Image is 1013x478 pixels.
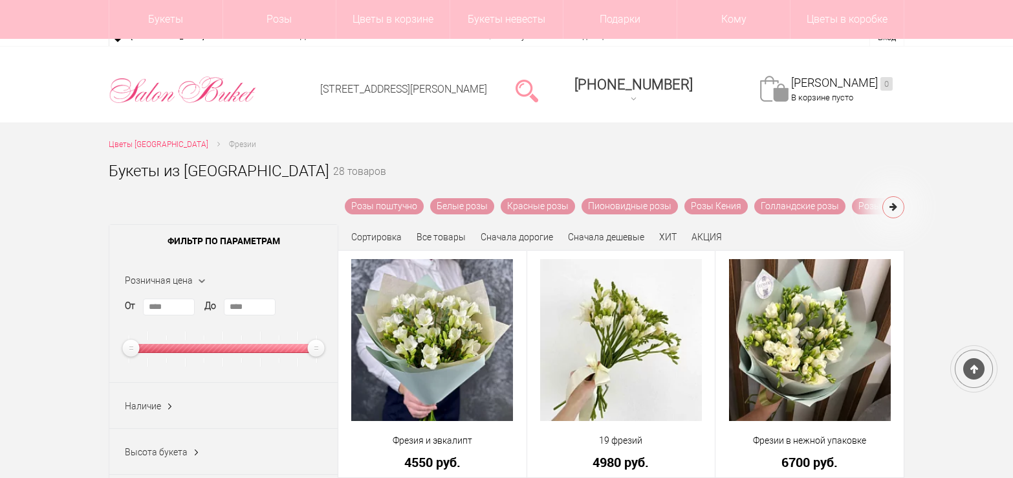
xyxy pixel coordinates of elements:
span: Фрезии [229,140,256,149]
a: АКЦИЯ [692,232,722,242]
a: Фрезия и эвкалипт [347,434,518,448]
a: Сначала дешевые [568,232,644,242]
a: Белые розы [430,198,494,214]
a: Цветы [GEOGRAPHIC_DATA] [109,138,208,152]
a: Красные розы [501,198,575,214]
span: Цветы [GEOGRAPHIC_DATA] [109,140,208,149]
a: Розы Эквадор [852,198,926,214]
img: Цветы Нижний Новгород [109,73,257,107]
span: [PHONE_NUMBER] [574,76,693,93]
a: 4550 руб. [347,455,518,469]
h1: Букеты из [GEOGRAPHIC_DATA] [109,159,329,183]
span: Сортировка [351,232,402,242]
small: 28 товаров [333,167,386,198]
a: Все товары [417,232,466,242]
a: [PHONE_NUMBER] [567,72,701,109]
label: От [125,299,135,313]
a: Розы Кения [684,198,748,214]
label: До [204,299,216,313]
a: Голландские розы [754,198,845,214]
a: 4980 руб. [536,455,707,469]
a: Розы поштучно [345,198,424,214]
a: Сначала дорогие [481,232,553,242]
a: [PERSON_NAME] [791,76,893,91]
img: Фрезии в нежной упаковке [729,259,891,421]
img: 19 фрезий [540,259,702,421]
a: [STREET_ADDRESS][PERSON_NAME] [320,83,487,95]
a: 6700 руб. [724,455,895,469]
span: Наличие [125,401,161,411]
span: Розничная цена [125,275,193,286]
span: Фильтр по параметрам [109,225,338,257]
a: ХИТ [659,232,677,242]
img: Фрезия и эвкалипт [351,259,513,421]
span: В корзине пусто [791,93,853,102]
ins: 0 [880,77,893,91]
a: Пионовидные розы [582,198,678,214]
span: Высота букета [125,447,188,457]
a: Фрезии в нежной упаковке [724,434,895,448]
a: 19 фрезий [536,434,707,448]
